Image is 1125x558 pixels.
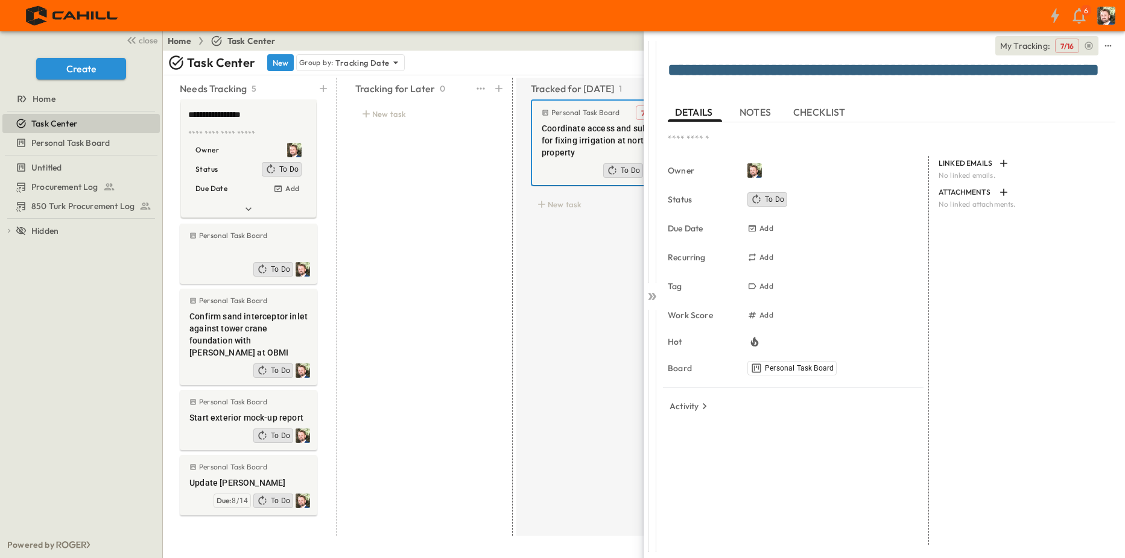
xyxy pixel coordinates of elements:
[531,81,614,96] p: Tracked for [DATE]
[2,133,160,152] div: test
[759,224,773,233] h6: Add
[271,496,290,506] span: To Do
[668,362,730,374] p: Board
[267,54,294,71] button: New
[195,144,219,156] p: Owner
[1000,40,1050,52] p: My Tracking:
[668,193,730,205] p: Status
[271,265,290,274] span: To Do
[1101,39,1115,53] button: sidedrawer-menu
[551,108,620,118] p: Personal Task Board
[531,196,668,213] div: New task
[168,35,283,47] nav: breadcrumbs
[670,400,699,412] p: Activity
[232,497,248,505] span: 8/14
[14,3,131,28] img: 4f72bfc4efa7236828875bac24094a5ddb05241e32d018417354e964050affa1.png
[1097,7,1115,25] img: Profile Picture
[199,231,267,240] p: Personal Task Board
[440,83,445,95] p: 0
[1064,42,1067,51] span: /
[296,494,310,508] img: Profile Picture
[33,93,55,105] span: Home
[668,336,730,348] p: Hot
[187,54,255,71] p: Task Center
[287,143,302,157] img: Profile Picture
[180,525,317,542] div: New task
[195,163,218,175] p: Status
[1060,42,1064,51] span: 7
[2,177,160,196] div: test
[189,477,310,489] span: Update [PERSON_NAME]
[1084,6,1088,16] p: 6
[1067,42,1074,51] span: 16
[759,281,773,291] h6: Add
[355,105,493,122] div: New task
[199,296,267,306] p: Personal Task Board
[335,57,389,69] p: Tracking Date
[31,200,135,212] span: 850 Turk Procurement Log
[939,199,1108,209] p: No linked attachments.
[765,195,784,204] span: To Do
[355,81,435,96] p: Tracking for Later
[31,225,59,237] span: Hidden
[2,196,160,216] div: test
[199,462,267,472] p: Personal Task Board
[189,412,310,424] span: Start exterior mock-up report
[474,80,488,97] button: test
[759,252,773,262] h6: Add
[759,310,773,320] h6: Add
[296,262,310,277] img: Profile Picture
[668,280,730,292] p: Tag
[1055,39,1079,53] button: Tracking Date Menu
[31,137,110,149] span: Personal Task Board
[2,158,160,177] div: test
[747,163,762,178] div: Daniel Esposito (desposito@cahill-sf.com)
[740,107,773,118] span: NOTES
[939,171,1108,180] p: No linked emails.
[765,363,834,373] span: Personal Task Board
[793,107,848,118] span: CHECKLIST
[199,397,267,407] p: Personal Task Board
[287,143,302,157] div: Daniel Esposito (desposito@cahill-sf.com)
[296,363,310,378] img: Profile Picture
[939,187,994,197] p: ATTACHMENTS
[668,251,730,263] p: Recurring
[271,431,290,440] span: To Do
[252,83,256,95] p: 5
[542,122,660,158] span: Coordinate access and sub for fixing irrigation at north property
[31,181,98,193] span: Procurement Log
[271,366,290,375] span: To Do
[668,222,730,234] p: Due Date
[296,428,310,443] img: Profile Picture
[747,163,762,178] img: Profile Picture
[31,161,62,174] span: Untitled
[675,107,715,118] span: DETAILS
[665,398,715,415] button: Activity
[180,81,247,96] p: Needs Tracking
[217,496,232,505] span: Due:
[36,58,126,80] button: Create
[668,165,730,177] p: Owner
[195,183,227,195] p: Due Date
[299,57,334,69] p: Group by:
[189,310,310,359] span: Confirm sand interceptor inlet against tower crane foundation with [PERSON_NAME] at OBMI
[31,118,77,130] span: Task Center
[668,309,730,321] p: Work Score
[939,158,994,168] p: LINKED EMAILS
[227,35,276,47] span: Task Center
[279,165,299,174] span: To Do
[168,35,191,47] a: Home
[139,34,157,46] span: close
[285,184,299,193] h6: Add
